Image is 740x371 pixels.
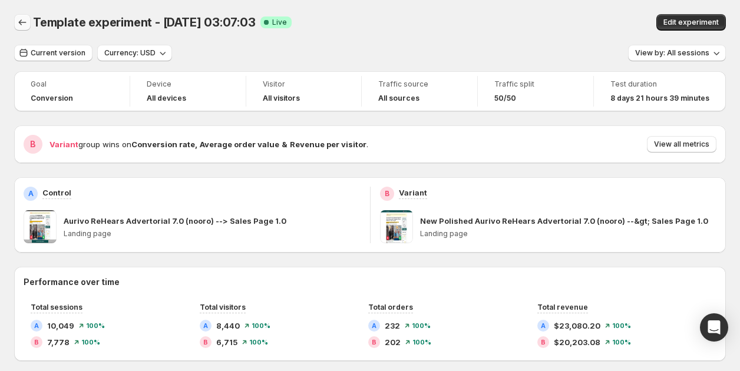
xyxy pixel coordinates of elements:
span: 7,778 [47,336,70,348]
h2: A [372,322,376,329]
a: Traffic split50/50 [494,78,577,104]
span: 100% [412,322,431,329]
span: 100% [612,322,631,329]
strong: Revenue per visitor [290,140,366,149]
p: Variant [399,187,427,198]
h4: All devices [147,94,186,103]
h2: A [34,322,39,329]
button: Edit experiment [656,14,726,31]
span: 50/50 [494,94,516,103]
span: Test duration [610,79,709,89]
strong: Average order value [200,140,279,149]
strong: , [195,140,197,149]
span: Device [147,79,229,89]
a: Test duration8 days 21 hours 39 minutes [610,78,709,104]
h2: B [203,339,208,346]
span: Total revenue [537,303,588,312]
span: Goal [31,79,113,89]
p: New Polished Aurivo ReHears Advertorial 7.0 (nooro) --&gt; Sales Page 1.0 [420,215,708,227]
strong: Conversion rate [131,140,195,149]
button: Current version [14,45,92,61]
span: Template experiment - [DATE] 03:07:03 [33,15,256,29]
button: View by: All sessions [628,45,726,61]
button: Currency: USD [97,45,172,61]
span: 100% [252,322,270,329]
h2: B [34,339,39,346]
span: View all metrics [654,140,709,149]
h2: B [30,138,36,150]
h2: A [541,322,546,329]
span: 202 [385,336,401,348]
span: 8 days 21 hours 39 minutes [610,94,709,103]
span: Total visitors [200,303,246,312]
strong: & [282,140,288,149]
span: Currency: USD [104,48,156,58]
img: New Polished Aurivo ReHears Advertorial 7.0 (nooro) --&gt; Sales Page 1.0 [380,210,413,243]
span: Traffic split [494,79,577,89]
span: Live [272,18,287,27]
span: 100% [412,339,431,346]
p: Landing page [64,229,361,238]
h2: A [203,322,208,329]
p: Control [42,187,71,198]
p: Aurivo ReHears Advertorial 7.0 (nooro) --> Sales Page 1.0 [64,215,286,227]
button: View all metrics [647,136,716,153]
a: Traffic sourceAll sources [378,78,461,104]
span: 8,440 [216,320,240,332]
span: 6,715 [216,336,237,348]
h4: All sources [378,94,419,103]
a: DeviceAll devices [147,78,229,104]
img: Aurivo ReHears Advertorial 7.0 (nooro) --> Sales Page 1.0 [24,210,57,243]
span: group wins on . [49,140,368,149]
h2: B [385,189,389,198]
button: Back [14,14,31,31]
span: Conversion [31,94,73,103]
span: Current version [31,48,85,58]
h2: B [372,339,376,346]
h2: Performance over time [24,276,716,288]
span: 100% [249,339,268,346]
span: Traffic source [378,79,461,89]
span: Total orders [368,303,413,312]
h4: All visitors [263,94,300,103]
span: Visitor [263,79,345,89]
h2: B [541,339,546,346]
p: Landing page [420,229,717,238]
a: GoalConversion [31,78,113,104]
span: Variant [49,140,78,149]
div: Open Intercom Messenger [700,313,728,342]
span: View by: All sessions [635,48,709,58]
span: 100% [612,339,631,346]
span: $23,080.20 [554,320,600,332]
span: 10,049 [47,320,74,332]
a: VisitorAll visitors [263,78,345,104]
span: $20,203.08 [554,336,600,348]
span: 100% [81,339,100,346]
span: 232 [385,320,400,332]
span: Total sessions [31,303,82,312]
h2: A [28,189,34,198]
span: Edit experiment [663,18,719,27]
span: 100% [86,322,105,329]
